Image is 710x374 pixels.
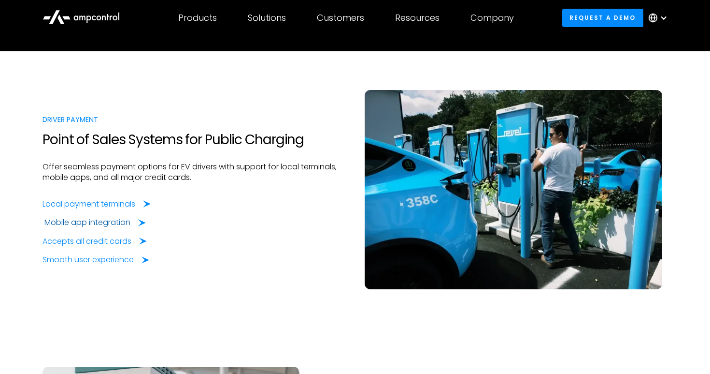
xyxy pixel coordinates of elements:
a: Smooth user experience [43,254,149,265]
div: Resources [395,13,440,23]
div: Products [178,13,217,23]
a: Local payment terminals [43,199,151,209]
a: Request a demo [562,9,643,27]
div: Mobile app integration [44,217,130,228]
div: Company [470,13,514,23]
div: Accepts all credit cards [43,236,131,247]
div: Smooth user experience [43,254,134,265]
p: Offer seamless payment options for EV drivers with support for local terminals, mobile apps, and ... [43,162,345,183]
div: Customers [317,13,364,23]
div: Local payment terminals [43,199,135,209]
div: DRIVER PAYMENT [43,114,345,125]
a: Accepts all credit cards [43,236,147,247]
a: Automated Billing [525,24,667,36]
div: Solutions [248,13,286,23]
h2: Point of Sales Systems for Public Charging [43,132,345,148]
a: Mobile app integration [44,217,146,228]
